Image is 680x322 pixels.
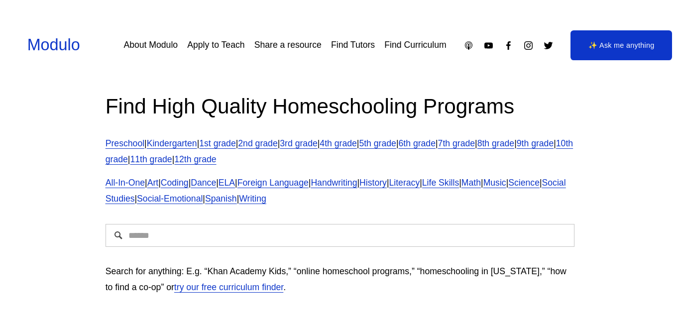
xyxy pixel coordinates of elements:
p: Search for anything: E.g. “Khan Academy Kids,” “online homeschool programs,” “homeschooling in [U... [106,264,575,296]
a: Handwriting [311,178,357,188]
a: 7th grade [438,138,475,148]
a: 4th grade [320,138,356,148]
a: Modulo [27,36,80,54]
a: Apply to Teach [187,36,244,54]
a: 9th grade [517,138,554,148]
a: Art [147,178,159,188]
a: 3rd grade [280,138,317,148]
a: 6th grade [399,138,436,148]
a: Kindergarten [147,138,197,148]
a: Preschool [106,138,144,148]
a: Apple Podcasts [463,40,474,51]
a: Math [461,178,481,188]
a: Foreign Language [237,178,309,188]
a: Coding [161,178,189,188]
a: Literacy [389,178,420,188]
a: 11th grade [130,154,172,164]
a: 1st grade [199,138,236,148]
a: 8th grade [477,138,514,148]
a: Instagram [523,40,534,51]
a: Find Curriculum [384,36,446,54]
a: 2nd grade [238,138,277,148]
h2: Find High Quality Homeschooling Programs [106,93,575,120]
input: Search [106,224,575,247]
a: All-In-One [106,178,145,188]
a: Social-Emotional [137,194,203,204]
a: History [359,178,387,188]
a: Share a resource [254,36,322,54]
a: Life Skills [422,178,459,188]
a: Spanish [205,194,237,204]
p: | | | | | | | | | | | | | | | | [106,175,575,207]
a: try our free curriculum finder [174,282,283,292]
a: ELA [219,178,235,188]
a: Facebook [503,40,514,51]
a: ✨ Ask me anything [570,30,672,60]
a: 10th grade [106,138,573,164]
a: Music [483,178,506,188]
a: Social Studies [106,178,566,204]
a: 12th grade [174,154,216,164]
a: Writing [239,194,266,204]
p: | | | | | | | | | | | | | [106,136,575,168]
a: 5th grade [359,138,396,148]
a: YouTube [483,40,494,51]
a: Twitter [543,40,554,51]
a: Science [508,178,540,188]
a: About Modulo [123,36,178,54]
a: Dance [191,178,216,188]
a: Find Tutors [331,36,375,54]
